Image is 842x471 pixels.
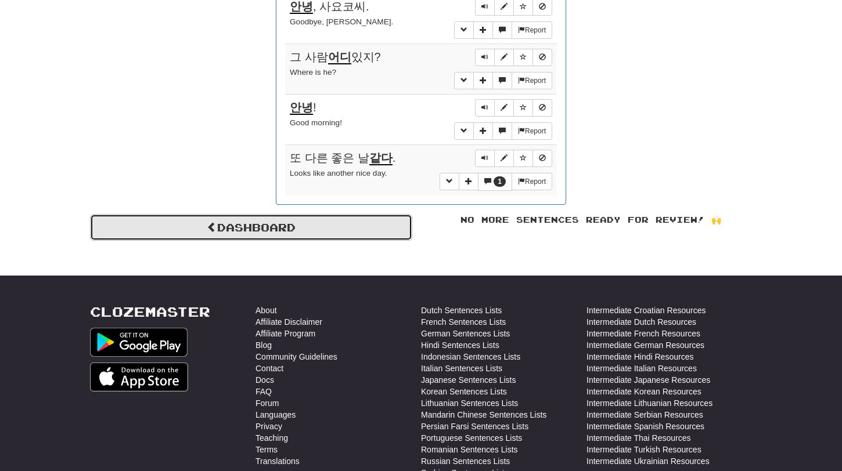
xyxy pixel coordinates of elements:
span: ! [290,101,316,115]
button: Toggle grammar [454,122,474,140]
div: No more sentences ready for review! 🙌 [430,214,752,226]
button: Toggle ignore [532,49,552,66]
button: Toggle ignore [532,150,552,167]
a: French Sentences Lists [421,316,506,328]
a: German Sentences Lists [421,328,510,339]
a: About [256,305,277,316]
a: Intermediate Croatian Resources [586,305,706,316]
a: Teaching [256,432,288,444]
a: Japanese Sentences Lists [421,374,516,386]
a: Romanian Sentences Lists [421,444,518,455]
a: Terms [256,444,278,455]
a: Russian Sentences Lists [421,455,510,467]
a: Italian Sentences Lists [421,363,502,374]
a: Hindi Sentences Lists [421,339,499,351]
a: Blog [256,339,272,351]
a: Intermediate Serbian Resources [586,409,703,421]
button: Edit sentence [494,49,514,66]
button: Toggle ignore [532,99,552,117]
small: Goodbye, [PERSON_NAME]. [290,17,393,26]
button: Add sentence to collection [473,21,493,39]
div: More sentence controls [454,72,552,89]
a: Dutch Sentences Lists [421,305,502,316]
small: Where is he? [290,68,336,77]
a: Intermediate Turkish Resources [586,444,701,455]
a: Forum [256,397,279,409]
a: Contact [256,363,283,374]
button: Report [512,173,552,190]
div: Sentence controls [475,49,552,66]
u: 어디 [328,50,351,64]
button: Edit sentence [494,99,514,117]
div: More sentence controls [454,122,552,140]
a: FAQ [256,386,272,397]
a: Intermediate Spanish Resources [586,421,704,432]
button: Play sentence audio [475,49,495,66]
a: Intermediate Thai Resources [586,432,691,444]
div: Sentence controls [475,150,552,167]
a: Intermediate Ukrainian Resources [586,455,710,467]
u: 안녕 [290,101,313,115]
a: Persian Farsi Sentences Lists [421,421,528,432]
button: Edit sentence [494,150,514,167]
span: 그 사람 있지? [290,50,381,64]
a: Dashboard [90,214,412,241]
button: Toggle favorite [513,99,533,117]
a: Intermediate Italian Resources [586,363,697,374]
a: Community Guidelines [256,351,337,363]
a: Clozemaster [90,305,210,319]
img: Get it on App Store [90,363,188,392]
u: 같다 [369,151,393,165]
a: Korean Sentences Lists [421,386,507,397]
a: Lithuanian Sentences Lists [421,397,518,409]
a: Languages [256,409,296,421]
a: Intermediate French Resources [586,328,700,339]
span: 1 [498,177,502,186]
small: Looks like another nice day. [290,169,387,177]
button: Add sentence to collection [473,72,493,89]
div: More sentence controls [440,173,552,191]
a: Affiliate Program [256,328,315,339]
button: Toggle grammar [440,173,459,190]
button: Toggle grammar [454,21,474,39]
button: Report [512,122,552,140]
div: More sentence controls [454,21,552,39]
a: Mandarin Chinese Sentences Lists [421,409,546,421]
button: Report [512,72,552,89]
button: Report [512,21,552,39]
button: Play sentence audio [475,150,495,167]
button: Add sentence to collection [459,173,478,190]
a: Affiliate Disclaimer [256,316,322,328]
div: Sentence controls [475,99,552,117]
a: Intermediate Dutch Resources [586,316,696,328]
a: Intermediate Korean Resources [586,386,701,397]
a: Indonesian Sentences Lists [421,351,520,363]
button: Add sentence to collection [473,122,493,140]
span: 또 다른 좋은 날 . [290,151,395,165]
button: Toggle grammar [454,72,474,89]
a: Intermediate Lithuanian Resources [586,397,713,409]
a: Intermediate Hindi Resources [586,351,693,363]
a: Intermediate Japanese Resources [586,374,710,386]
a: Privacy [256,421,282,432]
img: Get it on Google Play [90,328,188,357]
button: Toggle favorite [513,49,533,66]
a: Portuguese Sentences Lists [421,432,522,444]
a: Docs [256,374,274,386]
button: Play sentence audio [475,99,495,117]
small: Good morning! [290,118,342,127]
button: Toggle favorite [513,150,533,167]
a: Translations [256,455,300,467]
a: Intermediate German Resources [586,339,704,351]
button: 1 [478,173,512,191]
